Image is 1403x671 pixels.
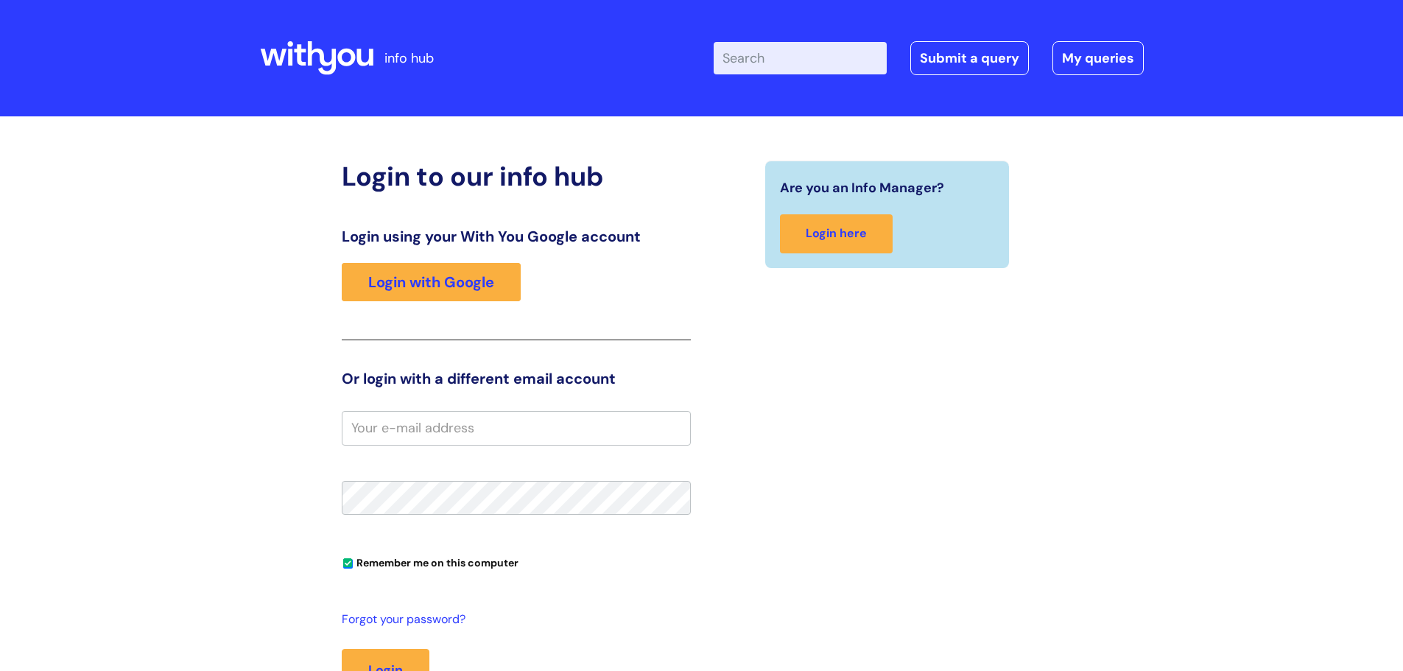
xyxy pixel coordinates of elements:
p: info hub [384,46,434,70]
input: Remember me on this computer [343,559,353,569]
label: Remember me on this computer [342,553,518,569]
a: Submit a query [910,41,1029,75]
h2: Login to our info hub [342,161,691,192]
input: Search [714,42,887,74]
a: My queries [1052,41,1144,75]
div: You can uncheck this option if you're logging in from a shared device [342,550,691,574]
h3: Or login with a different email account [342,370,691,387]
h3: Login using your With You Google account [342,228,691,245]
a: Forgot your password? [342,609,683,630]
a: Login with Google [342,263,521,301]
input: Your e-mail address [342,411,691,445]
a: Login here [780,214,893,253]
span: Are you an Info Manager? [780,176,944,200]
